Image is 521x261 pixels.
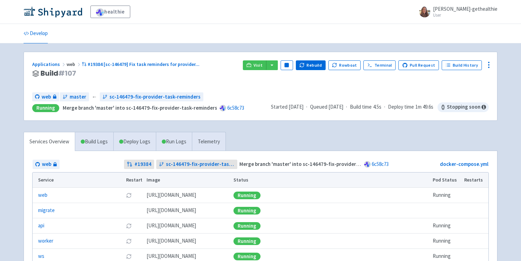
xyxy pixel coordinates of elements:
[373,103,381,111] span: 4.5s
[41,69,76,77] span: Build
[147,191,196,199] span: [DOMAIN_NAME][URL]
[109,93,201,101] span: sc-146479-fix-provider-task-reminders
[254,62,263,68] span: Visit
[38,222,44,230] a: api
[70,93,86,101] span: master
[415,6,497,17] a: [PERSON_NAME]-gethealthie User
[431,234,462,249] td: Running
[328,60,361,70] button: Rowboat
[63,104,217,111] strong: Merge branch 'master' into sc-146479-fix-provider-task-reminders
[38,191,47,199] a: web
[24,24,48,43] a: Develop
[431,188,462,203] td: Running
[310,103,343,110] span: Queued
[38,207,55,214] a: migrate
[147,222,196,230] span: [DOMAIN_NAME][URL]
[32,104,59,112] div: Running
[126,193,132,198] button: Restart pod
[231,172,431,188] th: Status
[33,160,60,169] a: web
[433,13,497,17] small: User
[398,60,439,70] a: Pull Request
[233,207,260,214] div: Running
[126,238,132,244] button: Restart pod
[433,6,497,12] span: [PERSON_NAME]-gethealthie
[227,104,244,111] a: 6c58c73
[60,92,89,102] a: master
[440,161,488,167] a: docker-compose.yml
[233,253,260,260] div: Running
[38,237,53,245] a: worker
[372,161,389,167] a: 6c58c73
[144,172,231,188] th: Image
[38,252,44,260] a: ws
[92,93,97,101] span: ←
[147,252,196,260] span: [DOMAIN_NAME][URL]
[24,132,75,151] a: Services Overview
[438,102,489,112] span: Stopping soon
[58,68,76,78] span: # 107
[350,103,372,111] span: Build time
[431,172,462,188] th: Pod Status
[147,207,196,214] span: [DOMAIN_NAME][URL]
[289,103,303,110] time: [DATE]
[192,132,226,151] a: Telemetry
[233,192,260,199] div: Running
[388,103,414,111] span: Deploy time
[442,60,482,70] a: Build History
[431,218,462,234] td: Running
[462,172,488,188] th: Restarts
[90,6,130,18] a: healthie
[363,60,396,70] a: Terminal
[33,172,124,188] th: Service
[75,132,113,151] a: Build Logs
[88,61,200,67] span: #19384 [sc-146479] Fix task reminders for provider ...
[271,102,489,112] div: · · ·
[271,103,303,110] span: Started
[82,61,201,67] a: #19384 [sc-146479] Fix task reminders for provider...
[415,103,433,111] span: 1m 49.6s
[134,160,151,168] strong: # 19384
[42,160,51,168] span: web
[32,61,67,67] a: Applications
[233,222,260,230] div: Running
[233,237,260,245] div: Running
[67,61,82,67] span: web
[124,172,144,188] th: Restart
[32,92,59,102] a: web
[296,60,326,70] button: Rebuild
[156,132,192,151] a: Run Logs
[166,160,235,168] span: sc-146479-fix-provider-task-reminders
[24,6,82,17] img: Shipyard logo
[113,132,156,151] a: Deploy Logs
[328,103,343,110] time: [DATE]
[42,93,51,101] span: web
[281,60,293,70] button: Pause
[124,160,154,169] a: #19384
[126,254,132,259] button: Restart pod
[243,60,266,70] a: Visit
[147,237,196,245] span: [DOMAIN_NAME][URL]
[239,161,394,167] strong: Merge branch 'master' into sc-146479-fix-provider-task-reminders
[126,223,132,229] button: Restart pod
[100,92,203,102] a: sc-146479-fix-provider-task-reminders
[156,160,238,169] a: sc-146479-fix-provider-task-reminders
